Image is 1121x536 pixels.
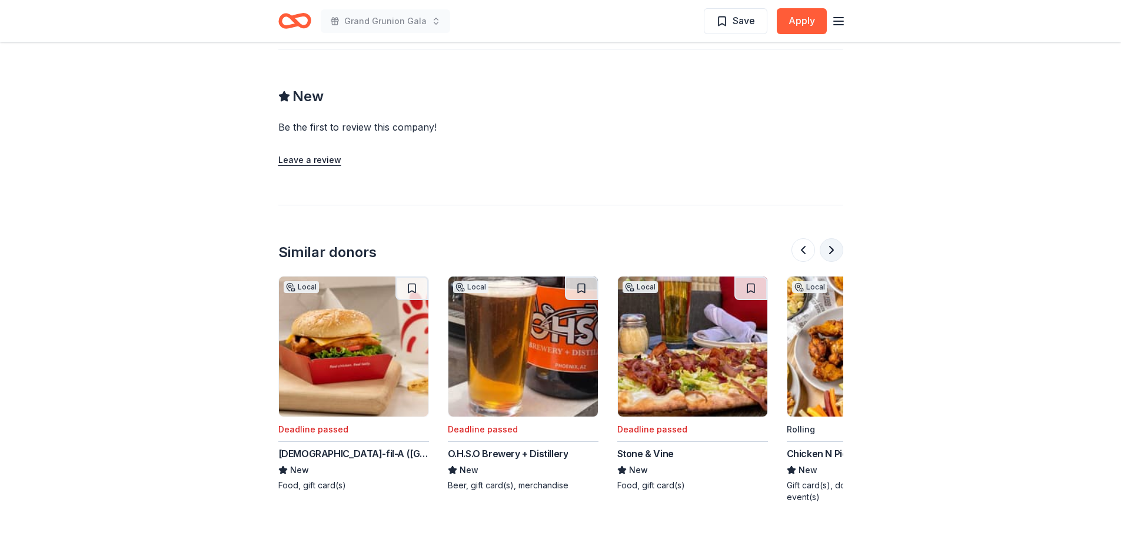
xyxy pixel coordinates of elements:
[321,9,450,33] button: Grand Grunion Gala
[453,281,488,293] div: Local
[617,480,768,491] div: Food, gift card(s)
[448,277,598,417] img: Image for O.H.S.O Brewery + Distillery
[792,281,827,293] div: Local
[278,7,311,35] a: Home
[448,447,568,461] div: O.H.S.O Brewery + Distillery
[279,277,428,417] img: Image for Chick-fil-A (Tucson)
[278,153,341,167] button: Leave a review
[278,480,429,491] div: Food, gift card(s)
[448,276,598,491] a: Image for O.H.S.O Brewery + DistilleryLocalDeadline passedO.H.S.O Brewery + DistilleryNewBeer, gi...
[278,243,377,262] div: Similar donors
[290,463,309,477] span: New
[292,87,324,106] span: New
[799,463,817,477] span: New
[617,276,768,491] a: Image for Stone & VineLocalDeadline passedStone & VineNewFood, gift card(s)
[787,277,937,417] img: Image for Chicken N Pickle (Glendale)
[278,422,348,437] div: Deadline passed
[278,120,580,134] div: Be the first to review this company!
[278,447,429,461] div: [DEMOGRAPHIC_DATA]-fil-A ([GEOGRAPHIC_DATA])
[623,281,658,293] div: Local
[787,447,937,461] div: Chicken N Pickle ([GEOGRAPHIC_DATA])
[704,8,767,34] button: Save
[448,422,518,437] div: Deadline passed
[629,463,648,477] span: New
[344,14,427,28] span: Grand Grunion Gala
[733,13,755,28] span: Save
[460,463,478,477] span: New
[787,422,815,437] div: Rolling
[787,276,937,503] a: Image for Chicken N Pickle (Glendale)LocalRollingOnline appChicken N Pickle ([GEOGRAPHIC_DATA])Ne...
[278,276,429,491] a: Image for Chick-fil-A (Tucson)LocalDeadline passed[DEMOGRAPHIC_DATA]-fil-A ([GEOGRAPHIC_DATA])New...
[284,281,319,293] div: Local
[787,480,937,503] div: Gift card(s), donation of space for event(s)
[618,277,767,417] img: Image for Stone & Vine
[777,8,827,34] button: Apply
[617,422,687,437] div: Deadline passed
[617,447,674,461] div: Stone & Vine
[448,480,598,491] div: Beer, gift card(s), merchandise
